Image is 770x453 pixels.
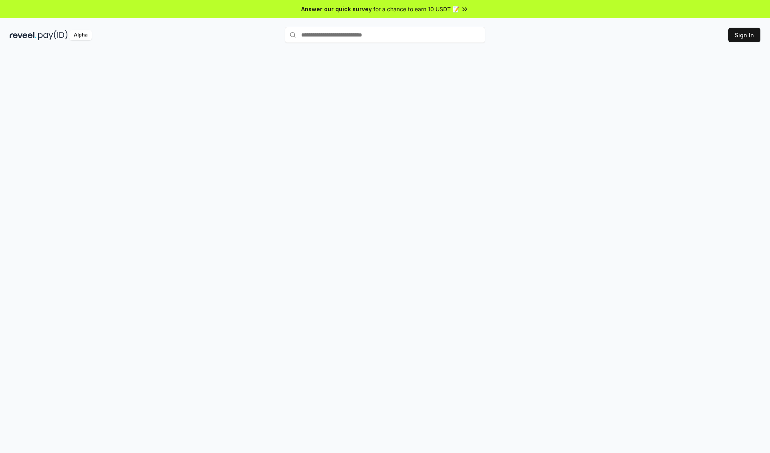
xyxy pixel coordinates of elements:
img: reveel_dark [10,30,36,40]
span: Answer our quick survey [301,5,372,13]
span: for a chance to earn 10 USDT 📝 [373,5,459,13]
img: pay_id [38,30,68,40]
button: Sign In [728,28,760,42]
div: Alpha [69,30,92,40]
